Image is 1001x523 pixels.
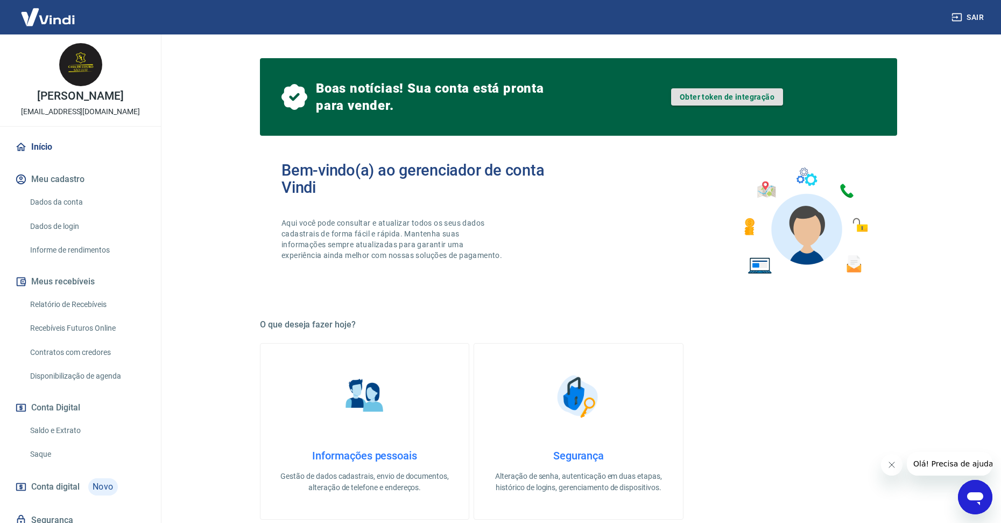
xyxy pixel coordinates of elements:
[13,1,83,33] img: Vindi
[949,8,988,27] button: Sair
[13,135,148,159] a: Início
[881,454,903,476] iframe: Fechar mensagem
[37,90,123,102] p: [PERSON_NAME]
[958,480,992,514] iframe: Botão para abrir a janela de mensagens
[474,343,683,520] a: SegurançaSegurançaAlteração de senha, autenticação em duas etapas, histórico de logins, gerenciam...
[278,471,452,493] p: Gestão de dados cadastrais, envio de documentos, alteração de telefone e endereços.
[281,218,504,261] p: Aqui você pode consultar e atualizar todos os seus dados cadastrais de forma fácil e rápida. Mant...
[735,162,876,281] img: Imagem de um avatar masculino com diversos icones exemplificando as funcionalidades do gerenciado...
[491,449,665,462] h4: Segurança
[491,471,665,493] p: Alteração de senha, autenticação em duas etapas, histórico de logins, gerenciamento de dispositivos.
[26,443,148,465] a: Saque
[338,369,392,423] img: Informações pessoais
[26,317,148,339] a: Recebíveis Futuros Online
[26,215,148,238] a: Dados de login
[26,341,148,364] a: Contratos com credores
[21,106,140,117] p: [EMAIL_ADDRESS][DOMAIN_NAME]
[13,168,148,191] button: Meu cadastro
[260,319,897,330] h5: O que deseja fazer hoje?
[26,365,148,387] a: Disponibilização de agenda
[26,191,148,213] a: Dados da conta
[26,420,148,442] a: Saldo e Extrato
[278,449,452,462] h4: Informações pessoais
[316,80,548,114] span: Boas notícias! Sua conta está pronta para vender.
[6,8,90,16] span: Olá! Precisa de ajuda?
[552,369,605,423] img: Segurança
[13,270,148,294] button: Meus recebíveis
[260,343,469,520] a: Informações pessoaisInformações pessoaisGestão de dados cadastrais, envio de documentos, alteraçã...
[13,396,148,420] button: Conta Digital
[13,474,148,500] a: Conta digitalNovo
[907,452,992,476] iframe: Mensagem da empresa
[671,88,783,106] a: Obter token de integração
[26,239,148,261] a: Informe de rendimentos
[26,294,148,316] a: Relatório de Recebíveis
[88,478,118,496] span: Novo
[59,43,102,86] img: 08a53025-34e7-4c2a-b49c-e62a41d0fbfe.jpeg
[281,162,579,196] h2: Bem-vindo(a) ao gerenciador de conta Vindi
[31,479,80,494] span: Conta digital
